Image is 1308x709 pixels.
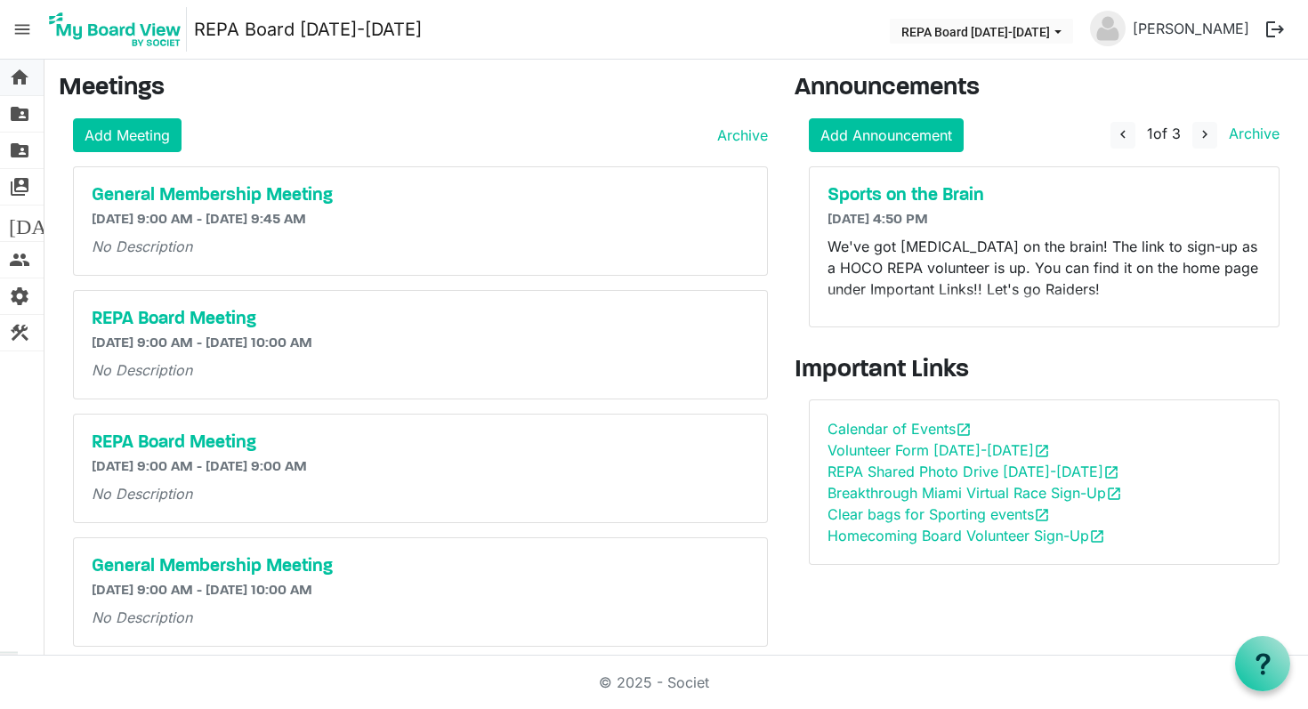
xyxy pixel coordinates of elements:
p: No Description [92,607,749,628]
a: © 2025 - Societ [599,673,709,691]
span: navigate_next [1197,126,1213,142]
a: General Membership Meeting [92,556,749,577]
span: folder_shared [9,96,30,132]
span: open_in_new [1034,507,1050,523]
span: open_in_new [1106,486,1122,502]
a: Archive [1222,125,1280,142]
span: [DATE] [9,205,77,241]
span: home [9,60,30,95]
span: folder_shared [9,133,30,168]
h6: [DATE] 9:00 AM - [DATE] 9:00 AM [92,459,749,476]
a: REPA Shared Photo Drive [DATE]-[DATE]open_in_new [828,463,1119,480]
a: Add Meeting [73,118,182,152]
p: No Description [92,236,749,257]
a: Clear bags for Sporting eventsopen_in_new [828,505,1050,523]
a: Sports on the Brain [828,185,1261,206]
button: navigate_before [1110,122,1135,149]
img: My Board View Logo [44,7,187,52]
span: open_in_new [1103,464,1119,480]
img: no-profile-picture.svg [1090,11,1126,46]
a: REPA Board [DATE]-[DATE] [194,12,422,47]
h6: [DATE] 9:00 AM - [DATE] 10:00 AM [92,335,749,352]
button: logout [1256,11,1294,48]
a: Calendar of Eventsopen_in_new [828,420,972,438]
a: General Membership Meeting [92,185,749,206]
h6: [DATE] 9:00 AM - [DATE] 9:45 AM [92,212,749,229]
p: We've got [MEDICAL_DATA] on the brain! The link to sign-up as a HOCO REPA volunteer is up. You ca... [828,236,1261,300]
span: of 3 [1147,125,1181,142]
span: [DATE] 4:50 PM [828,213,928,227]
h3: Important Links [795,356,1294,386]
a: Breakthrough Miami Virtual Race Sign-Upopen_in_new [828,484,1122,502]
a: Homecoming Board Volunteer Sign-Upopen_in_new [828,527,1105,544]
a: [PERSON_NAME] [1126,11,1256,46]
span: settings [9,278,30,314]
span: switch_account [9,169,30,205]
p: No Description [92,483,749,504]
h3: Announcements [795,74,1294,104]
span: construction [9,315,30,350]
span: open_in_new [1034,443,1050,459]
span: 1 [1147,125,1153,142]
span: open_in_new [1089,528,1105,544]
a: My Board View Logo [44,7,194,52]
button: REPA Board 2025-2026 dropdownbutton [890,19,1073,44]
a: Volunteer Form [DATE]-[DATE]open_in_new [828,441,1050,459]
span: menu [5,12,39,46]
button: navigate_next [1192,122,1217,149]
a: REPA Board Meeting [92,432,749,454]
span: open_in_new [956,422,972,438]
h3: Meetings [59,74,768,104]
p: No Description [92,359,749,381]
a: Add Announcement [809,118,964,152]
span: navigate_before [1115,126,1131,142]
span: people [9,242,30,278]
h6: [DATE] 9:00 AM - [DATE] 10:00 AM [92,583,749,600]
a: REPA Board Meeting [92,309,749,330]
a: Archive [710,125,768,146]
